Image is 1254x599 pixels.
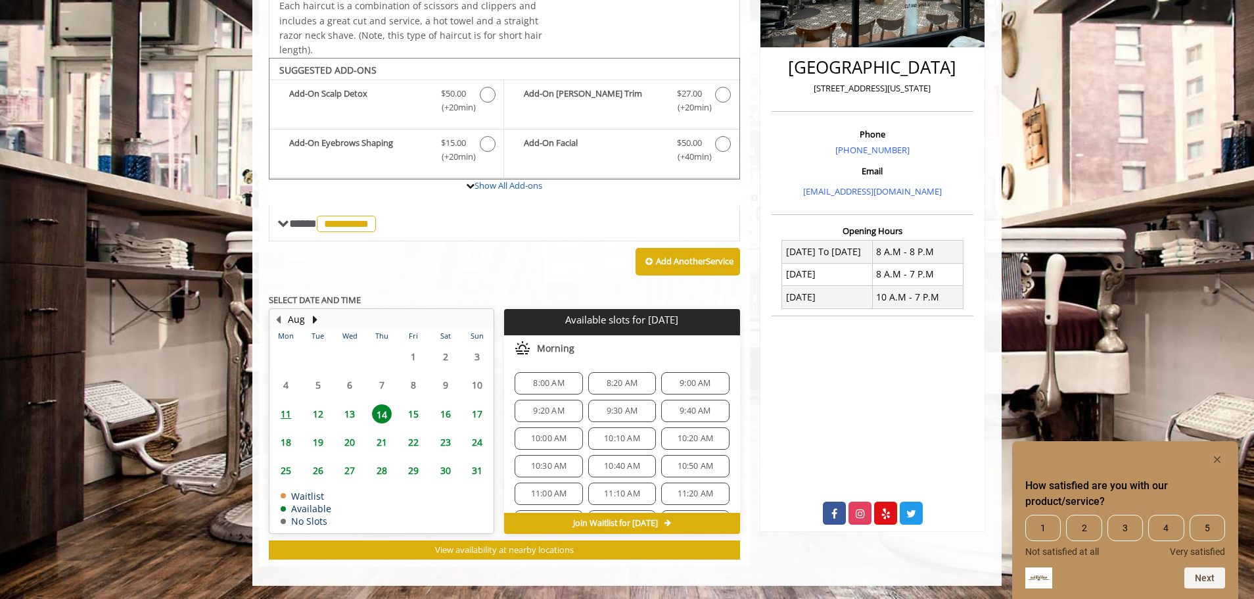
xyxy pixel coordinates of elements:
td: 8 A.M - 8 P.M [872,241,963,263]
td: Select day11 [270,399,302,427]
span: View availability at nearby locations [435,544,574,556]
div: 10:40 AM [588,455,656,477]
div: 10:00 AM [515,427,582,450]
label: Add-On Eyebrows Shaping [276,136,497,167]
span: 26 [308,461,328,480]
th: Sun [461,329,494,343]
td: Available [281,504,331,514]
div: 11:40 AM [588,510,656,533]
span: 18 [276,433,296,452]
span: 20 [340,433,360,452]
td: [DATE] [782,263,873,285]
span: Very satisfied [1170,546,1225,557]
span: $15.00 [441,136,466,150]
th: Mon [270,329,302,343]
h3: Email [775,166,970,176]
a: Show All Add-ons [475,180,542,191]
td: Select day23 [429,428,461,456]
th: Tue [302,329,333,343]
span: 14 [372,404,392,423]
b: Add-On Facial [524,136,663,164]
b: Add-On Eyebrows Shaping [289,136,428,164]
span: $50.00 [441,87,466,101]
div: 10:20 AM [661,427,729,450]
span: 11:00 AM [531,489,567,499]
span: 3 [1107,515,1143,541]
td: Select day17 [461,399,494,427]
td: Select day13 [334,399,365,427]
div: 11:30 AM [515,510,582,533]
th: Wed [334,329,365,343]
button: Previous Month [273,312,283,327]
span: 10:40 AM [604,461,640,471]
span: 15 [404,404,423,423]
td: Select day16 [429,399,461,427]
td: Waitlist [281,491,331,501]
span: Morning [537,343,574,354]
th: Sat [429,329,461,343]
button: Hide survey [1209,452,1225,467]
span: 10:10 AM [604,433,640,444]
td: Select day19 [302,428,333,456]
label: Add-On Beard Trim [511,87,732,118]
td: [DATE] To [DATE] [782,241,873,263]
div: 8:20 AM [588,372,656,395]
td: Select day18 [270,428,302,456]
div: 9:30 AM [588,400,656,422]
button: Add AnotherService [636,248,740,276]
span: 29 [404,461,423,480]
button: Aug [288,312,305,327]
span: 9:00 AM [680,378,710,389]
div: 10:30 AM [515,455,582,477]
td: Select day28 [365,456,397,485]
td: Select day24 [461,428,494,456]
span: 17 [467,404,487,423]
span: 10:30 AM [531,461,567,471]
span: 4 [1148,515,1184,541]
div: 10:50 AM [661,455,729,477]
b: Add-On [PERSON_NAME] Trim [524,87,663,114]
span: 24 [467,433,487,452]
span: 13 [340,404,360,423]
span: 5 [1190,515,1225,541]
td: Select day12 [302,399,333,427]
td: 10 A.M - 7 P.M [872,286,963,308]
td: Select day27 [334,456,365,485]
div: How satisfied are you with our product/service? Select an option from 1 to 5, with 1 being Not sa... [1025,452,1225,588]
span: 11 [276,404,296,423]
td: Select day26 [302,456,333,485]
span: 19 [308,433,328,452]
span: Join Waitlist for [DATE] [573,518,658,529]
img: morning slots [515,341,530,356]
span: $50.00 [677,136,702,150]
div: 9:40 AM [661,400,729,422]
span: 1 [1025,515,1061,541]
span: 9:20 AM [533,406,564,416]
td: Select day21 [365,428,397,456]
td: 8 A.M - 7 P.M [872,263,963,285]
span: $27.00 [677,87,702,101]
span: 8:00 AM [533,378,564,389]
div: 9:20 AM [515,400,582,422]
b: Add-On Scalp Detox [289,87,428,114]
label: Add-On Facial [511,136,732,167]
span: (+20min ) [434,101,473,114]
td: Select day31 [461,456,494,485]
h3: Opening Hours [772,226,973,235]
b: SELECT DATE AND TIME [269,294,361,306]
span: 23 [436,433,455,452]
td: Select day20 [334,428,365,456]
span: 16 [436,404,455,423]
span: (+40min ) [670,150,708,164]
div: How satisfied are you with our product/service? Select an option from 1 to 5, with 1 being Not sa... [1025,515,1225,557]
h2: [GEOGRAPHIC_DATA] [775,58,970,77]
button: View availability at nearby locations [269,540,740,560]
span: 12 [308,404,328,423]
span: 21 [372,433,392,452]
div: 8:00 AM [515,372,582,395]
span: 11:20 AM [678,489,714,499]
span: 22 [404,433,423,452]
span: 31 [467,461,487,480]
p: Available slots for [DATE] [509,314,734,325]
div: 11:10 AM [588,483,656,505]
